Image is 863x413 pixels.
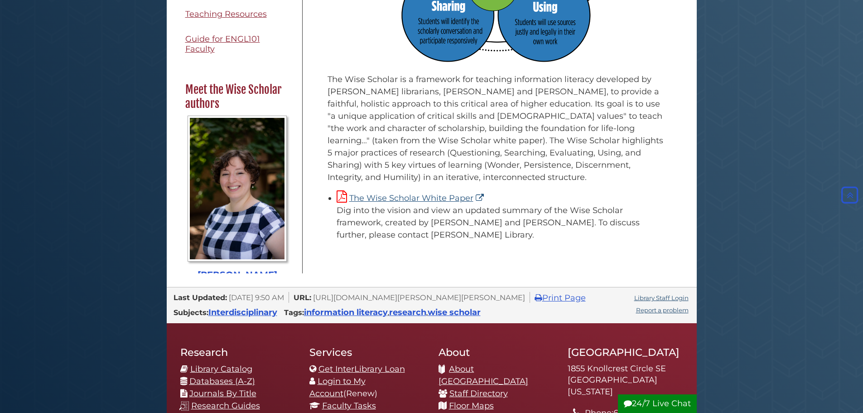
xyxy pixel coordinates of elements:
[180,4,295,24] a: Teaching Resources
[304,310,481,316] span: , ,
[191,401,260,411] a: Research Guides
[180,29,295,59] a: Guide for ENGL101 Faculty
[439,346,554,359] h2: About
[284,308,304,317] span: Tags:
[185,9,267,19] span: Teaching Resources
[322,401,376,411] a: Faculty Tasks
[180,346,296,359] h2: Research
[309,346,425,359] h2: Services
[636,306,689,314] a: Report a problem
[294,293,311,302] span: URL:
[839,190,861,200] a: Back to Top
[337,193,486,203] a: The Wise Scholar White Paper
[618,394,697,413] button: 24/7 Live Chat
[535,294,542,302] i: Print Page
[309,376,366,398] a: Login to My Account
[568,363,683,398] address: 1855 Knollcrest Circle SE [GEOGRAPHIC_DATA][US_STATE]
[337,204,665,241] div: Dig into the vision and view an updated summary of the Wise Scholar framework, created by [PERSON...
[328,73,665,184] p: The Wise Scholar is a framework for teaching information literacy developed by [PERSON_NAME] libr...
[428,307,481,317] a: wise scholar
[229,293,284,302] span: [DATE] 9:50 AM
[449,389,508,398] a: Staff Directory
[174,308,208,317] span: Subjects:
[439,364,528,386] a: About [GEOGRAPHIC_DATA]
[179,401,189,411] img: research-guides-icon-white_37x37.png
[174,293,227,302] span: Last Updated:
[181,83,294,111] h2: Meet the Wise Scholar authors
[189,389,256,398] a: Journals By Title
[634,294,689,301] a: Library Staff Login
[185,116,289,282] a: Profile Photo [PERSON_NAME]
[389,307,426,317] a: research
[449,401,494,411] a: Floor Maps
[309,375,425,400] li: (Renew)
[568,346,683,359] h2: [GEOGRAPHIC_DATA]
[188,116,287,262] img: Profile Photo
[318,364,405,374] a: Get InterLibrary Loan
[185,34,260,54] span: Guide for ENGL101 Faculty
[313,293,525,302] span: [URL][DOMAIN_NAME][PERSON_NAME][PERSON_NAME]
[189,376,255,386] a: Databases (A-Z)
[190,364,252,374] a: Library Catalog
[304,307,388,317] a: information literacy
[208,307,277,317] a: Interdisciplinary
[535,293,586,303] a: Print Page
[185,268,289,282] div: [PERSON_NAME]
